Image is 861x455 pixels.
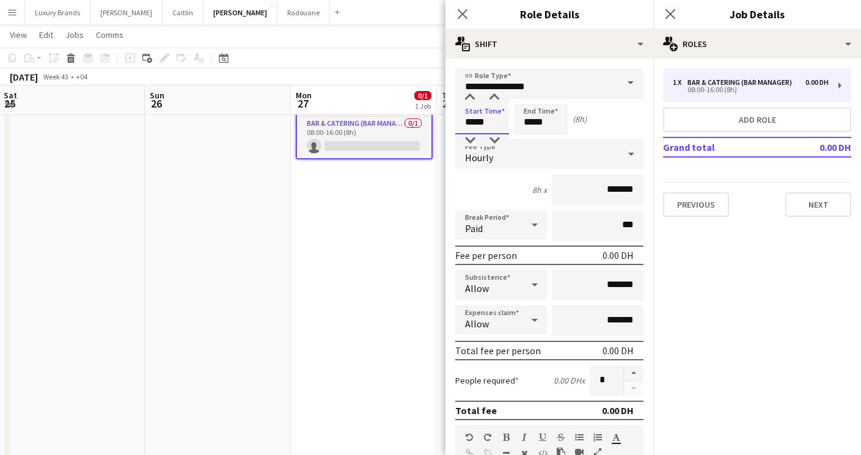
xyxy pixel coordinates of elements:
td: 0.00 DH [779,137,851,157]
div: 8h x [532,184,547,195]
button: Ordered List [593,432,602,442]
span: Comms [96,29,123,40]
button: Strikethrough [557,432,565,442]
button: Radouane [277,1,330,24]
div: 0.00 DH x [554,375,585,386]
h3: Job Details [653,6,861,22]
a: View [5,27,32,43]
button: Increase [624,365,643,381]
span: Tue [442,90,456,101]
span: Edit [39,29,53,40]
td: Grand total [663,137,779,157]
button: Unordered List [575,432,584,442]
a: Edit [34,27,58,43]
span: Sun [150,90,164,101]
span: View [10,29,27,40]
span: Mon [296,90,312,101]
div: (8h) [573,114,587,125]
div: Fee per person [455,249,517,261]
span: Allow [465,282,489,294]
span: Sat [4,90,17,101]
a: Comms [91,27,128,43]
button: Add role [663,107,851,132]
div: +04 [76,72,87,81]
button: Bold [502,432,510,442]
span: 26 [148,96,164,111]
span: Paid [465,222,483,235]
div: Roles [653,29,861,59]
span: Allow [465,318,489,330]
button: Luxury Brands [25,1,90,24]
span: 28 [440,96,456,111]
button: Italic [520,432,529,442]
div: 1 x [673,78,687,87]
div: Total fee [455,404,497,417]
span: Week 43 [40,72,71,81]
button: Redo [483,432,492,442]
button: Text Color [612,432,620,442]
div: Shift [445,29,653,59]
a: Jobs [60,27,89,43]
div: 1 Job [415,101,431,111]
button: [PERSON_NAME] [90,1,163,24]
button: Caitlin [163,1,203,24]
label: People required [455,375,519,386]
div: 0.00 DH [602,404,634,417]
span: 27 [294,96,312,111]
h3: Role Details [445,6,653,22]
span: Jobs [65,29,84,40]
div: Total fee per person [455,344,541,357]
button: Previous [663,192,729,217]
span: Hourly [465,151,493,164]
button: Undo [465,432,474,442]
span: 25 [2,96,17,111]
div: 08:00-16:00 (8h) [673,87,829,93]
div: Bar & Catering (Bar Manager) [687,78,797,87]
span: 0/1 [414,91,431,100]
app-card-role: Bar & Catering (Bar Manager)0/108:00-16:00 (8h) [297,117,431,158]
button: Underline [538,432,547,442]
button: [PERSON_NAME] [203,1,277,24]
div: 0.00 DH [603,249,634,261]
div: 0.00 DH [805,78,829,87]
div: 0.00 DH [603,344,634,357]
div: [DATE] [10,71,38,83]
button: Next [785,192,851,217]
